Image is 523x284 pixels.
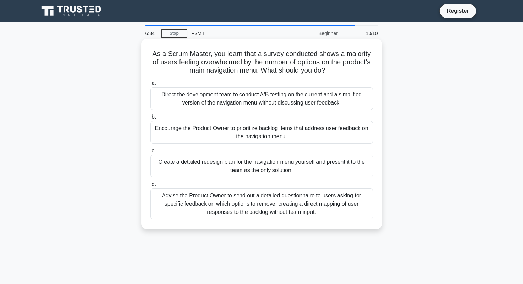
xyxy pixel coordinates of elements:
div: Create a detailed redesign plan for the navigation menu yourself and present it to the team as th... [150,155,373,177]
a: Stop [161,29,187,38]
span: c. [152,148,156,153]
div: PSM I [187,26,282,40]
div: Advise the Product Owner to send out a detailed questionnaire to users asking for specific feedba... [150,188,373,219]
span: b. [152,114,156,120]
div: Encourage the Product Owner to prioritize backlog items that address user feedback on the navigat... [150,121,373,144]
a: Register [443,7,473,15]
div: Beginner [282,26,342,40]
div: 10/10 [342,26,382,40]
h5: As a Scrum Master, you learn that a survey conducted shows a majority of users feeling overwhelme... [150,50,374,75]
div: 6:34 [141,26,161,40]
span: d. [152,181,156,187]
span: a. [152,80,156,86]
div: Direct the development team to conduct A/B testing on the current and a simplified version of the... [150,87,373,110]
